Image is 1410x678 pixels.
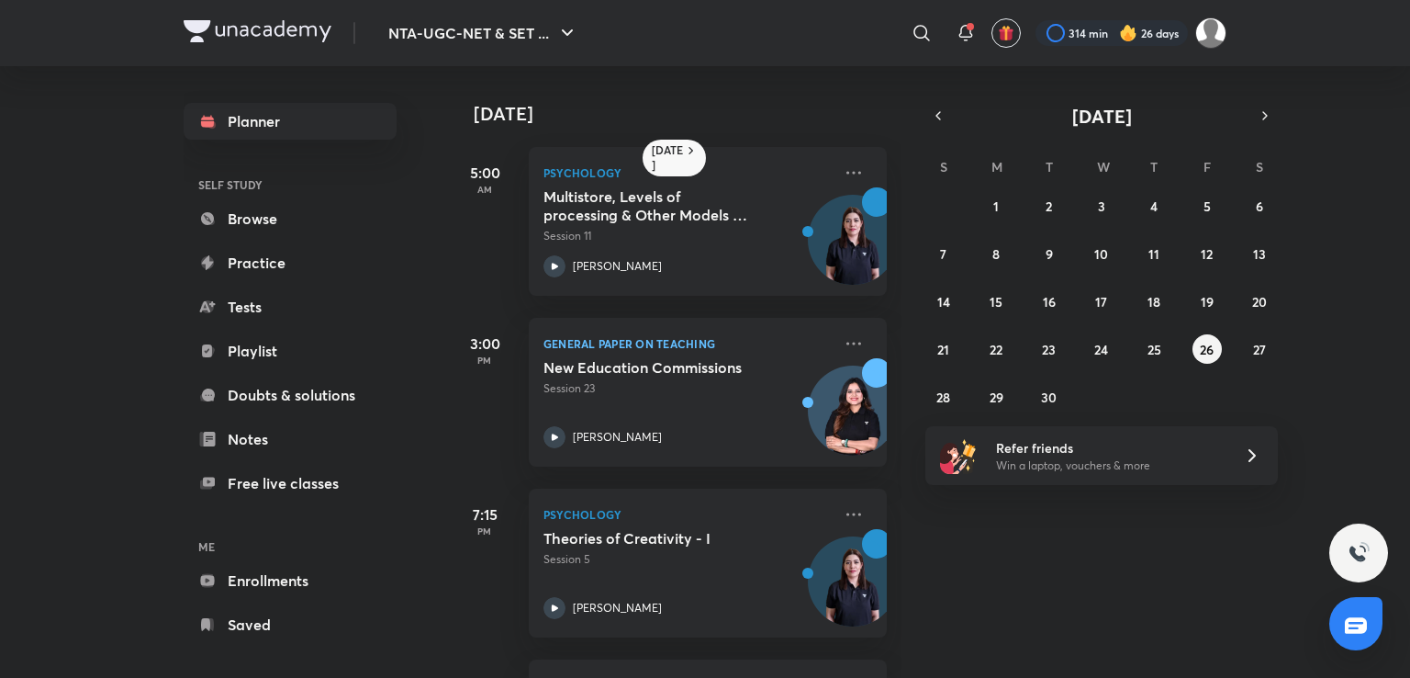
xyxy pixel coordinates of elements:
[1200,341,1214,358] abbr: September 26, 2025
[1046,158,1053,175] abbr: Tuesday
[184,562,397,599] a: Enrollments
[184,244,397,281] a: Practice
[1094,341,1108,358] abbr: September 24, 2025
[1150,158,1158,175] abbr: Thursday
[448,184,521,195] p: AM
[448,503,521,525] h5: 7:15
[184,169,397,200] h6: SELF STUDY
[448,333,521,355] h5: 3:00
[1035,191,1064,220] button: September 2, 2025
[543,187,772,224] h5: Multistore, Levels of processing & Other Models of Memory
[1201,293,1214,311] abbr: September 19, 2025
[543,529,772,548] h5: Theories of Creativity - I
[1195,17,1226,49] img: Atia khan
[1139,287,1169,316] button: September 18, 2025
[1139,239,1169,268] button: September 11, 2025
[929,239,958,268] button: September 7, 2025
[991,158,1002,175] abbr: Monday
[573,258,662,275] p: [PERSON_NAME]
[1035,334,1064,364] button: September 23, 2025
[1147,293,1160,311] abbr: September 18, 2025
[1035,239,1064,268] button: September 9, 2025
[1245,334,1274,364] button: September 27, 2025
[1203,158,1211,175] abbr: Friday
[448,355,521,366] p: PM
[937,341,949,358] abbr: September 21, 2025
[1150,198,1158,215] abbr: September 4, 2025
[1087,239,1116,268] button: September 10, 2025
[1201,245,1213,263] abbr: September 12, 2025
[1203,198,1211,215] abbr: September 5, 2025
[1348,542,1370,564] img: ttu
[1042,341,1056,358] abbr: September 23, 2025
[998,25,1014,41] img: avatar
[1147,341,1161,358] abbr: September 25, 2025
[929,287,958,316] button: September 14, 2025
[543,503,832,525] p: Psychology
[937,293,950,311] abbr: September 14, 2025
[1192,287,1222,316] button: September 19, 2025
[990,341,1002,358] abbr: September 22, 2025
[981,191,1011,220] button: September 1, 2025
[981,382,1011,412] button: September 29, 2025
[1087,287,1116,316] button: September 17, 2025
[1253,245,1266,263] abbr: September 13, 2025
[573,429,662,446] p: [PERSON_NAME]
[1245,287,1274,316] button: September 20, 2025
[990,389,1003,406] abbr: September 29, 2025
[990,293,1002,311] abbr: September 15, 2025
[951,103,1252,129] button: [DATE]
[1041,389,1057,406] abbr: September 30, 2025
[377,15,589,51] button: NTA-UGC-NET & SET ...
[1139,334,1169,364] button: September 25, 2025
[1192,191,1222,220] button: September 5, 2025
[543,358,772,377] h5: New Education Commissions
[1046,245,1053,263] abbr: September 9, 2025
[448,162,521,184] h5: 5:00
[1072,104,1132,129] span: [DATE]
[1097,158,1110,175] abbr: Wednesday
[940,437,977,474] img: referral
[1095,293,1107,311] abbr: September 17, 2025
[1245,239,1274,268] button: September 13, 2025
[981,287,1011,316] button: September 15, 2025
[184,288,397,325] a: Tests
[1119,24,1137,42] img: streak
[184,377,397,413] a: Doubts & solutions
[940,158,947,175] abbr: Sunday
[1252,293,1267,311] abbr: September 20, 2025
[1256,198,1263,215] abbr: September 6, 2025
[474,103,905,125] h4: [DATE]
[543,228,832,244] p: Session 11
[929,334,958,364] button: September 21, 2025
[992,245,1000,263] abbr: September 8, 2025
[184,20,331,47] a: Company Logo
[1046,198,1052,215] abbr: September 2, 2025
[991,18,1021,48] button: avatar
[1087,191,1116,220] button: September 3, 2025
[184,606,397,643] a: Saved
[184,20,331,42] img: Company Logo
[981,334,1011,364] button: September 22, 2025
[1192,334,1222,364] button: September 26, 2025
[184,103,397,140] a: Planner
[996,438,1222,458] h6: Refer friends
[543,162,832,184] p: Psychology
[184,465,397,502] a: Free live classes
[1139,191,1169,220] button: September 4, 2025
[809,205,897,293] img: Avatar
[993,198,999,215] abbr: September 1, 2025
[448,525,521,537] p: PM
[543,551,832,568] p: Session 5
[1035,382,1064,412] button: September 30, 2025
[981,239,1011,268] button: September 8, 2025
[184,421,397,458] a: Notes
[1087,334,1116,364] button: September 24, 2025
[184,200,397,237] a: Browse
[1035,287,1064,316] button: September 16, 2025
[809,376,897,464] img: Avatar
[809,547,897,635] img: Avatar
[1094,245,1108,263] abbr: September 10, 2025
[929,382,958,412] button: September 28, 2025
[1245,191,1274,220] button: September 6, 2025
